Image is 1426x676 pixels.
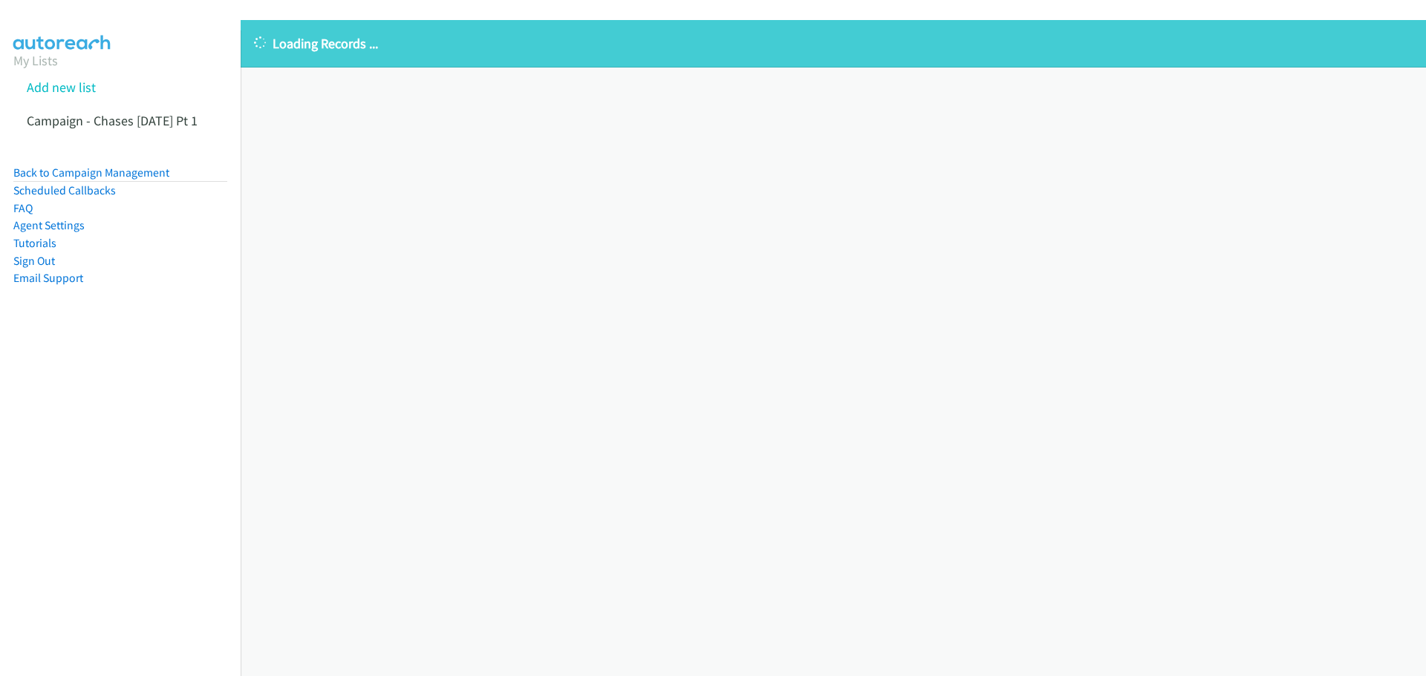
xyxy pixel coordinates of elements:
[13,271,83,285] a: Email Support
[13,254,55,268] a: Sign Out
[27,79,96,96] a: Add new list
[13,236,56,250] a: Tutorials
[13,165,169,180] a: Back to Campaign Management
[254,33,1413,53] p: Loading Records ...
[27,112,198,129] a: Campaign - Chases [DATE] Pt 1
[13,218,85,232] a: Agent Settings
[13,201,33,215] a: FAQ
[13,52,58,69] a: My Lists
[13,183,116,197] a: Scheduled Callbacks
